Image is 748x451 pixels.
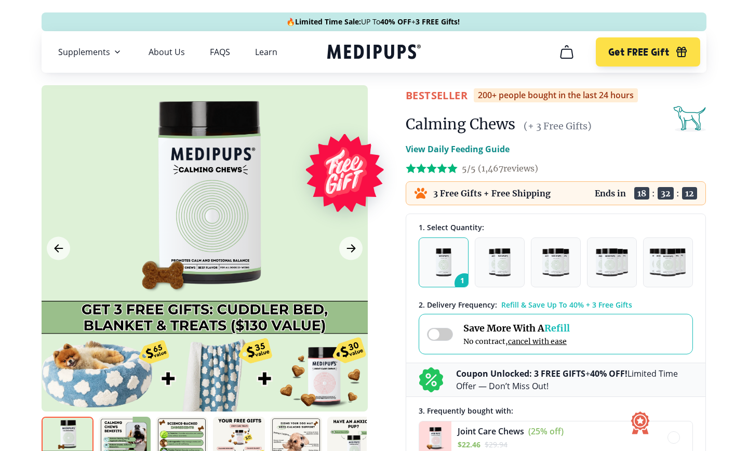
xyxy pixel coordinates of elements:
[682,187,697,200] span: 12
[149,47,185,57] a: About Us
[489,248,511,276] img: Pack of 2 - Natural Dog Supplements
[406,143,510,155] p: View Daily Feeding Guide
[419,300,497,310] span: 2 . Delivery Frequency:
[462,163,538,174] span: 5/5 ( 1,467 reviews)
[419,222,693,232] div: 1. Select Quantity:
[676,188,679,198] span: :
[463,337,570,346] span: No contract,
[210,47,230,57] a: FAQS
[608,46,669,58] span: Get FREE Gift
[339,237,363,260] button: Next Image
[436,248,452,276] img: Pack of 1 - Natural Dog Supplements
[456,367,693,392] p: + Limited Time Offer — Don’t Miss Out!
[58,46,124,58] button: Supplements
[596,37,700,67] button: Get FREE Gift
[501,300,632,310] span: Refill & Save Up To 40% + 3 Free Gifts
[406,115,515,134] h1: Calming Chews
[528,426,564,437] span: (25% off)
[596,248,627,276] img: Pack of 4 - Natural Dog Supplements
[456,368,585,379] b: Coupon Unlocked: 3 FREE GIFTS
[474,88,638,102] div: 200+ people bought in the last 24 hours
[463,322,570,334] span: Save More With A
[649,248,687,276] img: Pack of 5 - Natural Dog Supplements
[508,337,567,346] span: cancel with ease
[658,187,674,200] span: 32
[458,440,480,449] span: $ 22.46
[652,188,655,198] span: :
[544,322,570,334] span: Refill
[524,120,592,132] span: (+ 3 Free Gifts)
[433,188,551,198] p: 3 Free Gifts + Free Shipping
[458,426,524,437] span: Joint Care Chews
[419,237,469,287] button: 1
[485,440,507,449] span: $ 29.94
[595,188,626,198] p: Ends in
[554,39,579,64] button: cart
[58,47,110,57] span: Supplements
[47,237,70,260] button: Previous Image
[286,17,460,27] span: 🔥 UP To +
[634,187,649,200] span: 18
[542,248,569,276] img: Pack of 3 - Natural Dog Supplements
[327,42,421,63] a: Medipups
[255,47,277,57] a: Learn
[590,368,627,379] b: 40% OFF!
[419,406,513,416] span: 3 . Frequently bought with:
[406,88,468,102] span: BestSeller
[455,273,474,293] span: 1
